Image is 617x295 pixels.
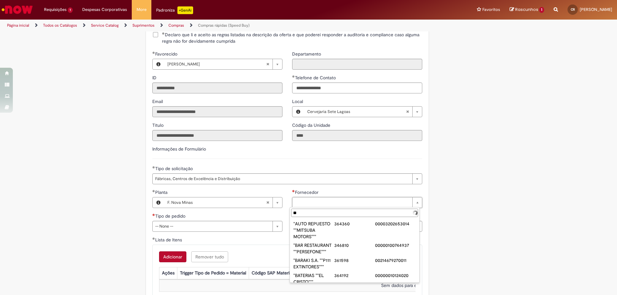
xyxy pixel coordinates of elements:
[293,272,334,285] div: "BATERIAS ""EL CRISTO"""
[293,221,334,240] div: "AUTO REPUESTO ""MITSUBA MOTORS"""
[375,242,416,248] div: 00000100744937
[293,242,334,255] div: "BAR RESTAURANT ""PERSEFONE"""
[375,257,416,264] div: 00214679270011
[334,221,375,227] div: 364360
[293,257,334,270] div: "BARAKI S.A. ""P111 EXTINTORES"""
[290,218,419,282] ul: Fornecedor
[334,242,375,248] div: 346810
[375,272,416,279] div: 00000010124020
[375,221,416,227] div: 00003202653014
[334,257,375,264] div: 361598
[334,272,375,279] div: 364192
